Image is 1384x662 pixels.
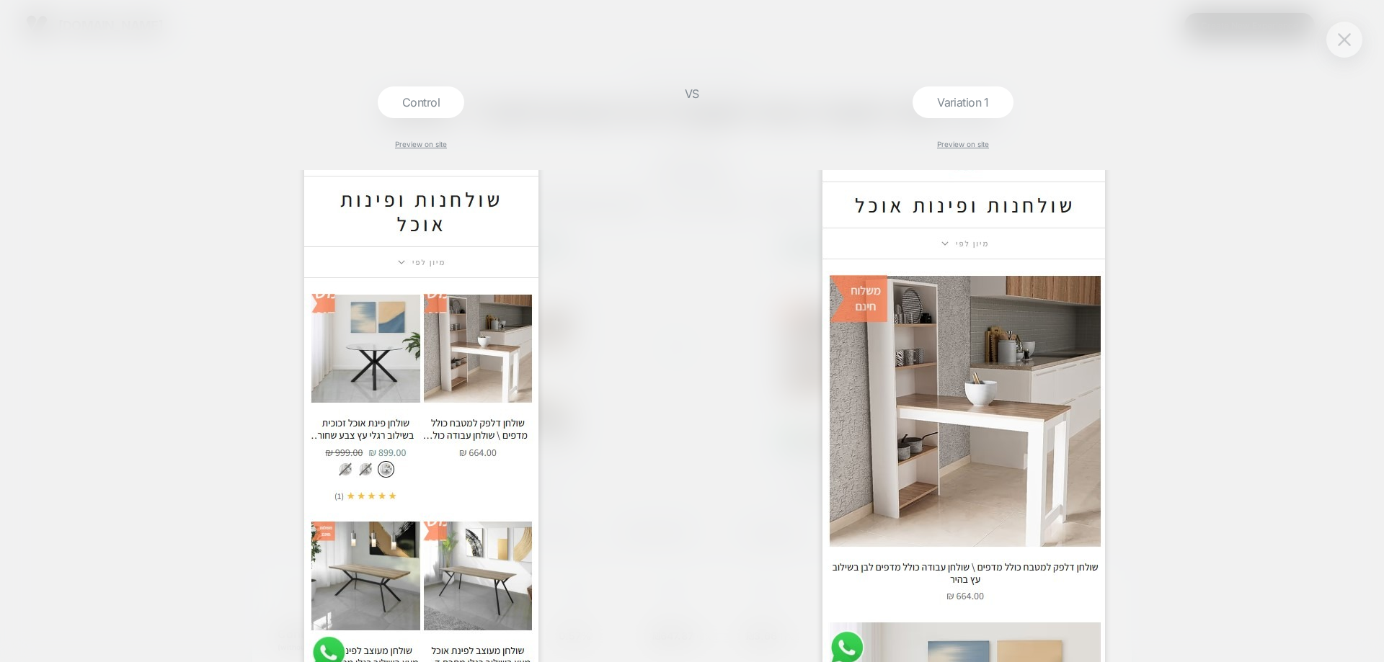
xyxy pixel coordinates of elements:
[913,86,1013,118] div: Variation 1
[937,140,989,148] a: Preview on site
[395,140,447,148] a: Preview on site
[674,86,710,662] div: VS
[1338,33,1351,45] img: close
[378,86,464,118] div: Control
